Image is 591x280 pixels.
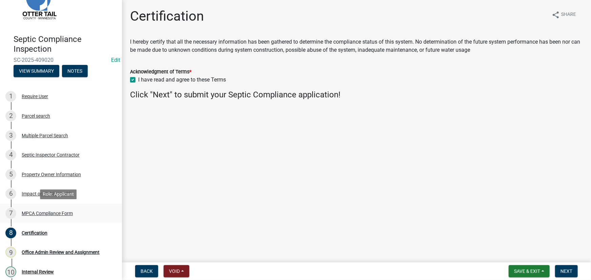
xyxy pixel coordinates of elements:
div: Septic Inspector Contractor [22,153,80,157]
div: Require User [22,94,48,99]
button: View Summary [14,65,59,77]
div: Property Owner Information [22,172,81,177]
div: 5 [5,169,16,180]
button: Next [555,265,578,277]
a: Edit [111,57,120,63]
i: share [552,11,560,19]
label: I have read and agree to these Terms [138,76,226,84]
span: Share [561,11,576,19]
wm-modal-confirm: Notes [62,69,88,74]
span: Save & Exit [514,269,540,274]
div: Impact on Public Health [22,191,72,196]
div: MPCA Compliance Form [22,211,73,216]
div: Role: Applicant [40,189,77,199]
div: 2 [5,111,16,121]
div: Office Admin Review and Assignment [22,250,100,255]
div: Parcel search [22,114,50,118]
h1: Certification [130,8,204,24]
wm-modal-confirm: Summary [14,69,59,74]
span: Next [561,269,572,274]
button: Void [164,265,189,277]
h4: Click "Next" to submit your Septic Compliance application! [130,90,583,100]
button: Notes [62,65,88,77]
div: Multiple Parcel Search [22,133,68,138]
div: 4 [5,149,16,160]
button: Save & Exit [509,265,550,277]
div: 1 [5,91,16,102]
div: Certification [22,231,47,235]
p: I hereby certify that all the necessary information has been gathered to determine the compliance... [130,38,583,54]
span: Back [141,269,153,274]
button: shareShare [546,8,582,21]
button: Back [135,265,158,277]
span: Void [169,269,180,274]
div: 9 [5,247,16,258]
div: 10 [5,266,16,277]
div: 8 [5,228,16,238]
div: 3 [5,130,16,141]
h4: Septic Compliance Inspection [14,34,117,54]
span: SC-2025-409020 [14,57,108,63]
div: 7 [5,208,16,219]
wm-modal-confirm: Edit Application Number [111,57,120,63]
div: Internal Review [22,270,54,274]
label: Acknowledgment of Terms [130,70,191,74]
div: 6 [5,188,16,199]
